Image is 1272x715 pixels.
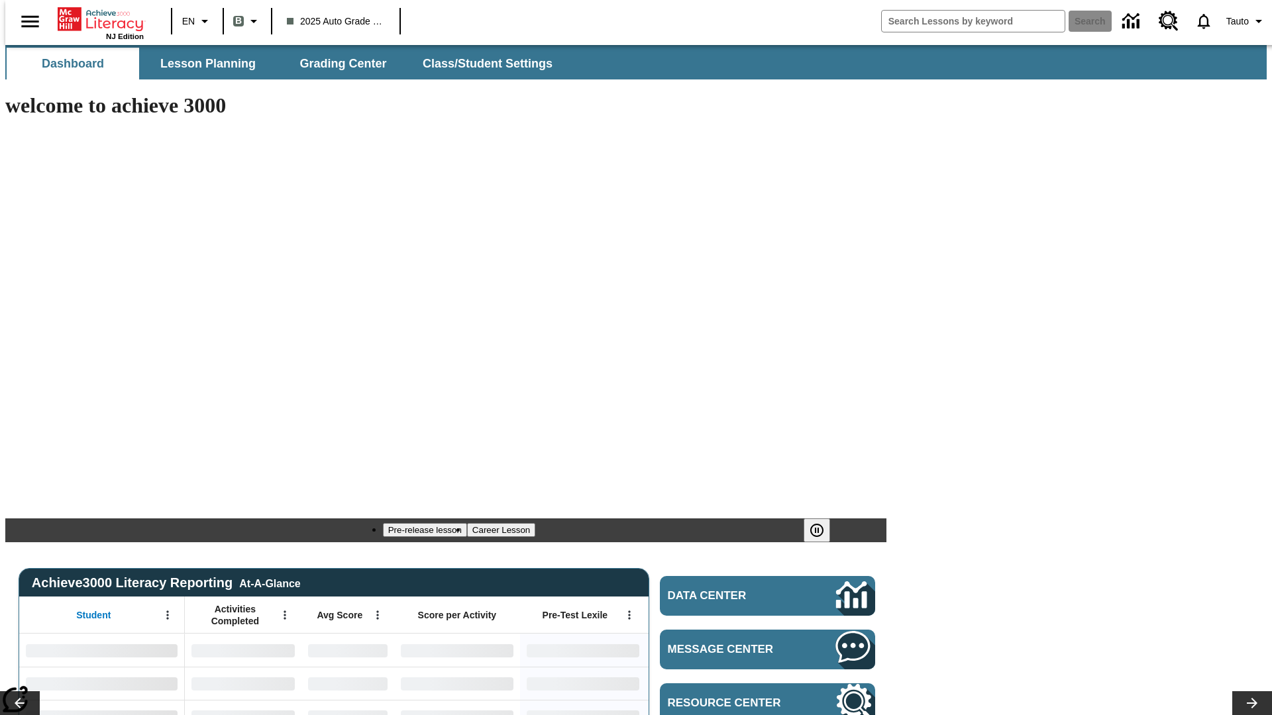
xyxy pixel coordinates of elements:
[1232,691,1272,715] button: Lesson carousel, Next
[287,15,385,28] span: 2025 Auto Grade 1 B
[176,9,219,33] button: Language: EN, Select a language
[660,630,875,669] a: Message Center
[412,48,563,79] button: Class/Student Settings
[5,48,564,79] div: SubNavbar
[142,48,274,79] button: Lesson Planning
[235,13,242,29] span: B
[368,605,388,625] button: Open Menu
[301,667,394,700] div: No Data,
[228,9,267,33] button: Boost Class color is gray green. Change class color
[185,667,301,700] div: No Data,
[383,523,467,537] button: Slide 1 Pre-release lesson
[423,56,553,71] span: Class/Student Settings
[804,518,843,542] div: Pause
[1221,9,1272,33] button: Profile/Settings
[58,5,144,40] div: Home
[668,696,796,710] span: Resource Center
[185,634,301,667] div: No Data,
[277,48,409,79] button: Grading Center
[1114,3,1151,40] a: Data Center
[668,643,796,656] span: Message Center
[7,48,139,79] button: Dashboard
[11,2,50,41] button: Open side menu
[882,11,1065,32] input: search field
[32,575,301,591] span: Achieve3000 Literacy Reporting
[76,609,111,621] span: Student
[42,56,104,71] span: Dashboard
[1151,3,1187,39] a: Resource Center, Will open in new tab
[301,634,394,667] div: No Data,
[299,56,386,71] span: Grading Center
[5,45,1267,79] div: SubNavbar
[58,6,144,32] a: Home
[160,56,256,71] span: Lesson Planning
[275,605,295,625] button: Open Menu
[804,518,830,542] button: Pause
[418,609,497,621] span: Score per Activity
[106,32,144,40] span: NJ Edition
[182,15,195,28] span: EN
[619,605,639,625] button: Open Menu
[668,589,792,602] span: Data Center
[1226,15,1249,28] span: Tauto
[467,523,535,537] button: Slide 2 Career Lesson
[1187,4,1221,38] a: Notifications
[660,576,875,616] a: Data Center
[317,609,362,621] span: Avg Score
[191,603,279,627] span: Activities Completed
[158,605,178,625] button: Open Menu
[543,609,608,621] span: Pre-Test Lexile
[5,93,886,118] h1: welcome to achieve 3000
[239,575,300,590] div: At-A-Glance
